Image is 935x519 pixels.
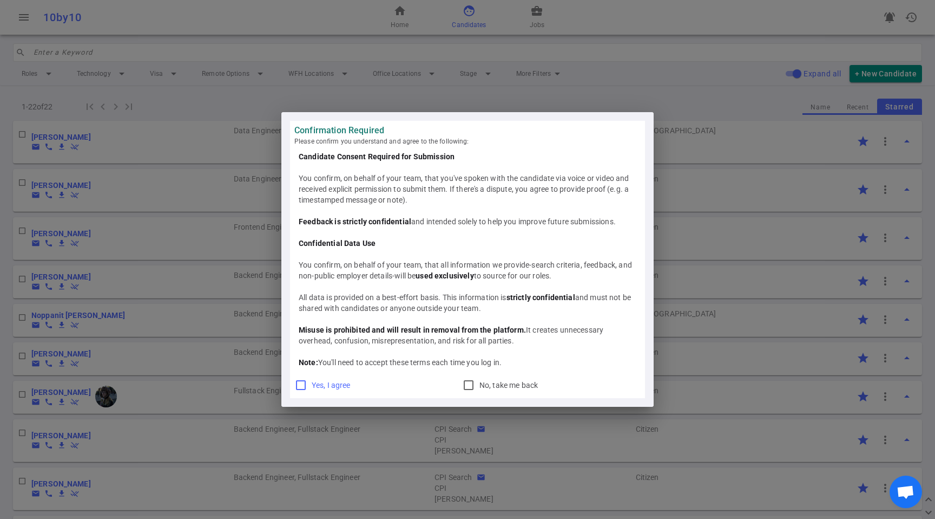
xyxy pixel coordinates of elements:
b: used exclusively [416,271,473,280]
div: Open chat [890,476,922,508]
div: and intended solely to help you improve future submissions. [299,216,636,227]
div: You confirm, on behalf of your team, that all information we provide-search criteria, feedback, a... [299,259,636,281]
span: No, take me back [479,381,538,390]
b: strictly confidential [506,293,575,302]
b: Candidate Consent Required for Submission [299,152,455,161]
b: Feedback is strictly confidential [299,217,411,226]
b: Note: [299,358,318,367]
div: You'll need to accept these terms each time you log in. [299,357,636,368]
b: Misuse is prohibited and will result in removal from the platform. [299,326,526,334]
b: Confidential Data Use [299,239,376,248]
span: Yes, I agree [312,381,351,390]
div: It creates unnecessary overhead, confusion, misrepresentation, and risk for all parties. [299,325,636,346]
strong: Confirmation Required [294,125,641,136]
div: You confirm, on behalf of your team, that you've spoken with the candidate via voice or video and... [299,173,636,205]
div: All data is provided on a best-effort basis. This information is and must not be shared with cand... [299,292,636,314]
span: Please confirm you understand and agree to the following: [294,136,641,147]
